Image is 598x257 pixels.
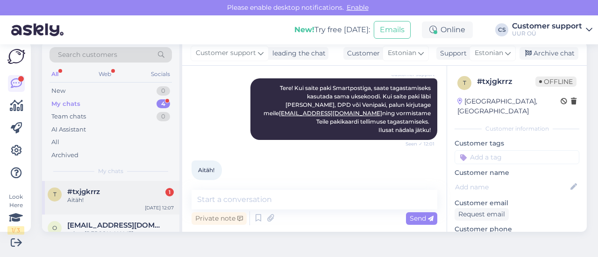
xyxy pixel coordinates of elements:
span: My chats [98,167,123,175]
div: Online [422,21,473,38]
div: Support [436,49,467,58]
div: Archive chat [520,47,578,60]
div: 1 / 3 [7,226,24,235]
span: Seen ✓ 12:01 [399,140,434,147]
div: Socials [149,68,172,80]
a: Customer supportUUR OÜ [512,22,592,37]
div: Archived [51,151,78,160]
button: Emails [374,21,411,39]
div: selge, [PERSON_NAME] [PERSON_NAME] Solarises :) [67,229,174,246]
span: o [52,224,57,231]
span: Customer support [196,48,256,58]
div: # txjgkrrz [477,76,535,87]
span: Estonian [388,48,416,58]
span: Send [410,214,434,222]
input: Add a tag [455,150,579,164]
div: My chats [51,99,80,109]
div: All [50,68,60,80]
div: Private note [192,212,247,225]
p: Customer email [455,198,579,208]
div: Customer [343,49,380,58]
p: Customer tags [455,139,579,148]
div: Try free [DATE]: [294,24,370,35]
span: t [53,191,57,198]
div: AI Assistant [51,125,86,134]
div: 4 [157,99,170,109]
span: Search customers [58,50,117,60]
div: [GEOGRAPHIC_DATA], [GEOGRAPHIC_DATA] [457,97,561,116]
input: Add name [455,182,569,192]
div: [DATE] 12:07 [145,204,174,211]
div: Web [97,68,113,80]
div: Customer information [455,125,579,133]
div: Customer support [512,22,582,30]
img: Askly Logo [7,49,25,64]
div: All [51,138,59,147]
span: #txjgkrrz [67,188,100,196]
span: Enable [344,3,371,12]
div: Look Here [7,193,24,235]
div: leading the chat [269,49,326,58]
div: Team chats [51,112,86,121]
span: Aitäh! [198,167,214,174]
span: 12:07 [194,181,229,188]
span: oiviraud@gmail.com [67,221,164,229]
p: Customer name [455,168,579,178]
div: New [51,86,65,96]
b: New! [294,25,314,34]
span: t [463,79,466,86]
span: Estonian [475,48,503,58]
span: Tere! Kui saite paki Smartpostiga, saate tagastamiseks kasutada sama uksekoodi. Kui saite paki lä... [263,84,432,133]
a: [EMAIL_ADDRESS][DOMAIN_NAME] [279,110,382,117]
div: UUR OÜ [512,30,582,37]
div: Aitäh! [67,196,174,204]
div: 0 [157,86,170,96]
div: 0 [157,112,170,121]
span: Offline [535,76,577,87]
div: Request email [455,208,509,221]
div: CS [495,23,508,36]
div: 1 [165,188,174,196]
p: Customer phone [455,224,579,234]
